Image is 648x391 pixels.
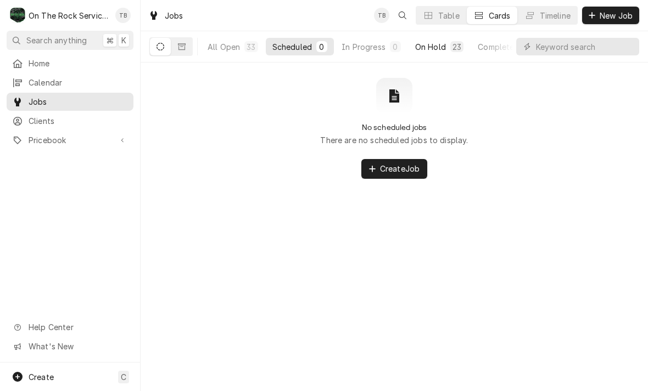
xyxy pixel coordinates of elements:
[29,77,128,88] span: Calendar
[10,8,25,23] div: O
[374,8,389,23] div: Todd Brady's Avatar
[29,341,127,352] span: What's New
[29,58,128,69] span: Home
[319,41,325,53] div: 0
[208,41,240,53] div: All Open
[597,10,635,21] span: New Job
[29,96,128,107] span: Jobs
[415,41,446,53] div: On Hold
[29,321,127,333] span: Help Center
[247,41,255,53] div: 33
[7,93,133,111] a: Jobs
[29,134,111,146] span: Pricebook
[582,7,639,24] button: New Job
[7,131,133,149] a: Go to Pricebook
[320,134,468,146] p: There are no scheduled jobs to display.
[29,115,128,127] span: Clients
[272,41,312,53] div: Scheduled
[7,318,133,336] a: Go to Help Center
[392,41,399,53] div: 0
[7,73,133,92] a: Calendar
[362,123,427,132] h2: No scheduled jobs
[378,163,422,174] span: Create Job
[115,8,131,23] div: TB
[374,8,389,23] div: TB
[29,372,54,382] span: Create
[106,35,114,46] span: ⌘
[26,35,87,46] span: Search anything
[7,337,133,355] a: Go to What's New
[115,8,131,23] div: Todd Brady's Avatar
[121,35,126,46] span: K
[29,10,109,21] div: On The Rock Services
[478,41,519,53] div: Completed
[342,41,386,53] div: In Progress
[453,41,461,53] div: 23
[361,159,427,179] button: CreateJob
[7,54,133,72] a: Home
[540,10,571,21] div: Timeline
[438,10,460,21] div: Table
[7,112,133,130] a: Clients
[121,371,126,383] span: C
[7,31,133,50] button: Search anything⌘K
[394,7,411,24] button: Open search
[489,10,511,21] div: Cards
[10,8,25,23] div: On The Rock Services's Avatar
[536,38,634,55] input: Keyword search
